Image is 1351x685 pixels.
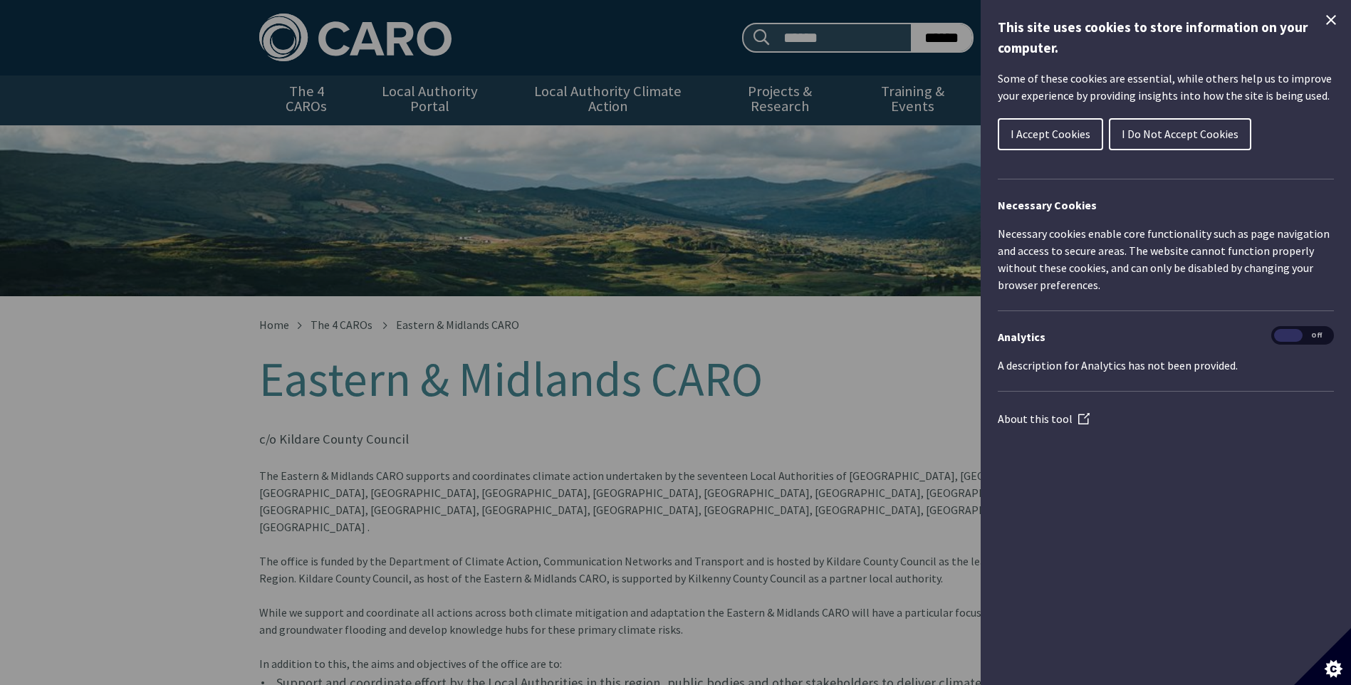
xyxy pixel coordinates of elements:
span: I Accept Cookies [1011,127,1090,141]
a: About this tool [998,412,1090,426]
p: A description for Analytics has not been provided. [998,357,1334,374]
span: I Do Not Accept Cookies [1122,127,1238,141]
p: Some of these cookies are essential, while others help us to improve your experience by providing... [998,70,1334,104]
h1: This site uses cookies to store information on your computer. [998,17,1334,58]
p: Necessary cookies enable core functionality such as page navigation and access to secure areas. T... [998,225,1334,293]
h3: Analytics [998,328,1334,345]
button: Close Cookie Control [1323,11,1340,28]
button: I Do Not Accept Cookies [1109,118,1251,150]
h2: Necessary Cookies [998,197,1334,214]
span: Off [1303,329,1331,342]
span: On [1274,329,1303,342]
button: Set cookie preferences [1294,628,1351,685]
button: I Accept Cookies [998,118,1103,150]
